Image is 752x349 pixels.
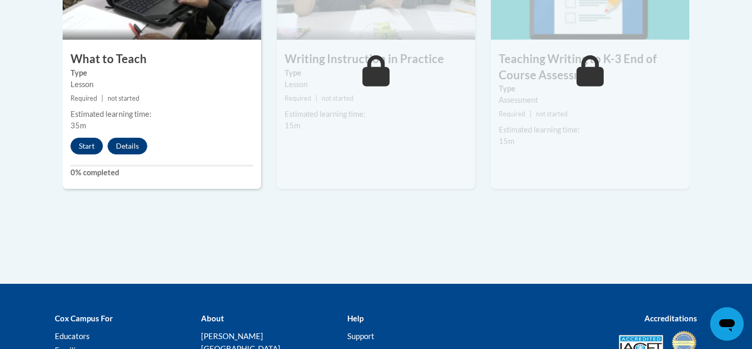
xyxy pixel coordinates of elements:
[322,94,354,102] span: not started
[101,94,103,102] span: |
[530,110,532,118] span: |
[55,331,90,341] a: Educators
[108,138,147,154] button: Details
[499,110,525,118] span: Required
[285,121,300,130] span: 15m
[285,79,467,90] div: Lesson
[347,331,374,341] a: Support
[55,314,113,323] b: Cox Campus For
[201,314,224,323] b: About
[70,167,253,178] label: 0% completed
[70,138,103,154] button: Start
[644,314,697,323] b: Accreditations
[710,307,744,341] iframe: Button to launch messaging window
[63,51,261,67] h3: What to Teach
[499,137,514,146] span: 15m
[70,121,86,130] span: 35m
[285,67,467,79] label: Type
[347,314,363,323] b: Help
[277,51,475,67] h3: Writing Instruction in Practice
[108,94,139,102] span: not started
[491,51,689,83] h3: Teaching Writing to K-3 End of Course Assessment
[499,94,681,106] div: Assessment
[315,94,318,102] span: |
[70,67,253,79] label: Type
[285,109,467,120] div: Estimated learning time:
[499,124,681,136] div: Estimated learning time:
[285,94,311,102] span: Required
[70,109,253,120] div: Estimated learning time:
[499,83,681,94] label: Type
[70,79,253,90] div: Lesson
[536,110,568,118] span: not started
[70,94,97,102] span: Required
